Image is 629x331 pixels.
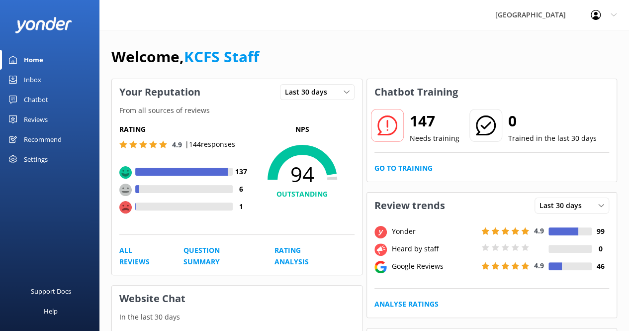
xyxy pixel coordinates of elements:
a: Rating Analysis [274,245,332,267]
a: Analyse Ratings [374,299,439,310]
h4: 0 [592,243,609,254]
div: Recommend [24,129,62,149]
div: Heard by staff [389,243,479,254]
h3: Your Reputation [112,79,208,105]
div: Help [44,301,58,321]
h3: Website Chat [112,286,362,312]
a: KCFS Staff [184,46,259,67]
span: 4.9 [172,140,182,149]
span: 94 [250,162,355,187]
div: Support Docs [31,281,71,301]
h4: 137 [233,166,250,177]
h3: Chatbot Training [367,79,465,105]
p: From all sources of reviews [112,105,362,116]
div: Yonder [389,226,479,237]
div: Inbox [24,70,41,90]
h4: 46 [592,261,609,272]
p: Trained in the last 30 days [508,133,597,144]
h3: Review trends [367,193,452,219]
a: Question Summary [183,245,252,267]
div: Reviews [24,110,48,129]
div: Chatbot [24,90,48,110]
h5: Rating [119,124,250,135]
span: 4.9 [534,261,544,270]
span: Last 30 days [539,200,588,211]
p: In the last 30 days [112,312,362,323]
p: NPS [250,124,355,135]
span: Last 30 days [285,87,333,98]
h4: 6 [233,184,250,195]
img: yonder-white-logo.png [15,17,72,33]
h4: 99 [592,226,609,237]
div: Google Reviews [389,261,479,272]
h4: OUTSTANDING [250,189,355,200]
div: Settings [24,149,48,169]
h2: 0 [508,109,597,133]
p: | 144 responses [185,139,235,150]
p: Needs training [410,133,459,144]
a: All Reviews [119,245,161,267]
h2: 147 [410,109,459,133]
div: Home [24,50,43,70]
h1: Welcome, [111,45,259,69]
a: Go to Training [374,163,433,174]
h4: 1 [233,201,250,212]
span: 4.9 [534,226,544,235]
